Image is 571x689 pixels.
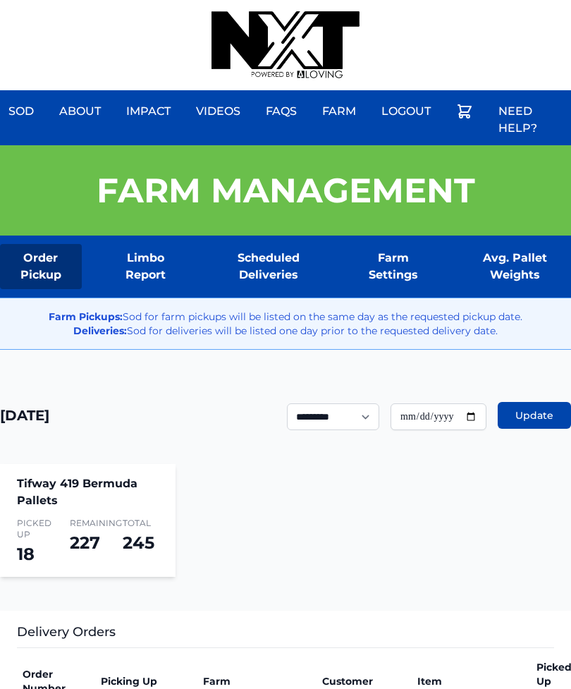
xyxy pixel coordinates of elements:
[123,532,154,553] span: 245
[188,94,249,128] a: Videos
[350,244,436,289] a: Farm Settings
[257,94,305,128] a: FAQs
[515,408,553,422] span: Update
[51,94,109,128] a: About
[490,94,571,145] a: Need Help?
[118,94,179,128] a: Impact
[70,518,106,529] span: Remaining
[104,244,188,289] a: Limbo Report
[73,324,127,337] strong: Deliveries:
[17,544,35,564] span: 18
[498,402,571,429] button: Update
[209,244,328,289] a: Scheduled Deliveries
[211,11,360,79] img: nextdaysod.com Logo
[17,518,53,540] span: Picked Up
[458,244,571,289] a: Avg. Pallet Weights
[49,310,123,323] strong: Farm Pickups:
[70,532,100,553] span: 227
[314,94,364,128] a: Farm
[17,622,554,648] h3: Delivery Orders
[373,94,439,128] a: Logout
[123,518,159,529] span: Total
[17,475,159,509] h4: Tifway 419 Bermuda Pallets
[97,173,475,207] h1: Farm Management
